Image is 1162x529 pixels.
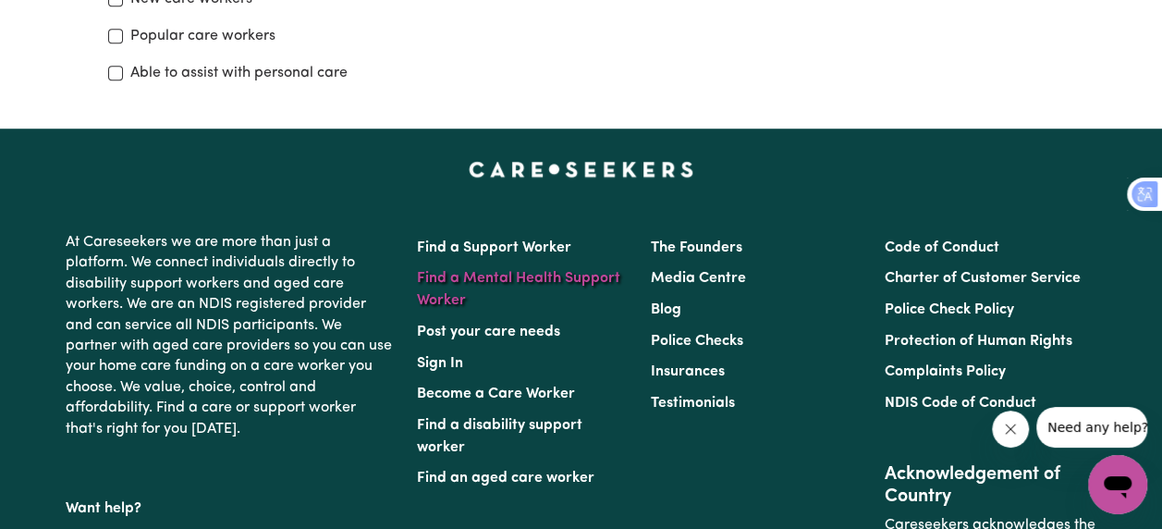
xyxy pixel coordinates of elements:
[417,387,575,401] a: Become a Care Worker
[885,463,1096,508] h2: Acknowledgement of Country
[651,396,735,411] a: Testimonials
[651,271,746,286] a: Media Centre
[130,25,275,47] label: Popular care workers
[1036,407,1147,448] iframe: Message from company
[651,302,681,317] a: Blog
[11,13,112,28] span: Need any help?
[66,225,395,447] p: At Careseekers we are more than just a platform. We connect individuals directly to disability su...
[66,491,395,519] p: Want help?
[130,62,348,84] label: Able to assist with personal care
[469,162,693,177] a: Careseekers home page
[417,356,463,371] a: Sign In
[417,271,620,308] a: Find a Mental Health Support Worker
[651,364,725,379] a: Insurances
[1088,455,1147,514] iframe: Button to launch messaging window
[992,411,1029,448] iframe: Close message
[417,471,594,486] a: Find an aged care worker
[651,240,742,255] a: The Founders
[885,364,1006,379] a: Complaints Policy
[417,325,560,339] a: Post your care needs
[885,302,1014,317] a: Police Check Policy
[885,271,1081,286] a: Charter of Customer Service
[885,334,1072,349] a: Protection of Human Rights
[885,240,999,255] a: Code of Conduct
[417,240,571,255] a: Find a Support Worker
[885,396,1036,411] a: NDIS Code of Conduct
[651,334,743,349] a: Police Checks
[417,418,582,455] a: Find a disability support worker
